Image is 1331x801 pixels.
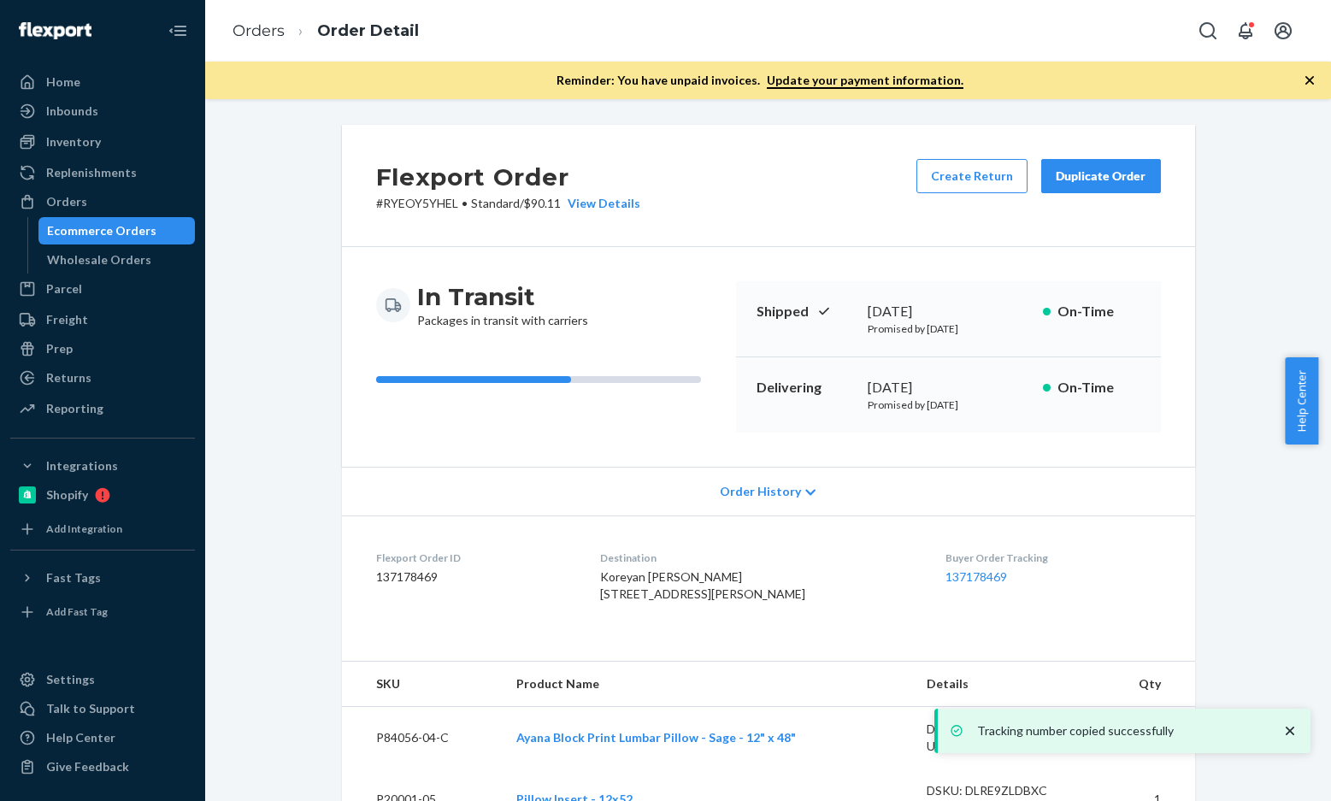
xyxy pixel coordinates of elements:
button: Talk to Support [10,695,195,722]
div: Inbounds [46,103,98,120]
p: Delivering [757,378,854,398]
a: Order Detail [317,21,419,40]
dt: Flexport Order ID [376,551,574,565]
th: SKU [342,662,504,707]
div: Ecommerce Orders [47,222,156,239]
p: Promised by [DATE] [868,398,1029,412]
button: Open Search Box [1191,14,1225,48]
a: Orders [10,188,195,215]
div: Add Integration [46,521,122,536]
div: Reporting [46,400,103,417]
div: Freight [46,311,88,328]
button: Integrations [10,452,195,480]
button: Help Center [1285,357,1318,445]
div: [DATE] [868,378,1029,398]
a: Parcel [10,275,195,303]
span: Koreyan [PERSON_NAME] [STREET_ADDRESS][PERSON_NAME] [600,569,805,601]
div: [DATE] [868,302,1029,321]
button: Duplicate Order [1041,159,1161,193]
img: Flexport logo [19,22,91,39]
div: Inventory [46,133,101,150]
a: 137178469 [945,569,1007,584]
span: Standard [471,196,520,210]
a: Settings [10,666,195,693]
a: Ecommerce Orders [38,217,196,244]
button: Give Feedback [10,753,195,780]
dt: Destination [600,551,918,565]
p: On-Time [1057,302,1140,321]
p: Shipped [757,302,854,321]
h3: In Transit [417,281,588,312]
a: Inventory [10,128,195,156]
ol: breadcrumbs [219,6,433,56]
button: Fast Tags [10,564,195,592]
div: Home [46,74,80,91]
div: Wholesale Orders [47,251,151,268]
a: Home [10,68,195,96]
div: Add Fast Tag [46,604,108,619]
a: Freight [10,306,195,333]
a: Ayana Block Print Lumbar Pillow - Sage - 12" x 48" [516,730,796,745]
span: • [462,196,468,210]
div: Prep [46,340,73,357]
div: UPC: 810150069860 [927,738,1087,755]
svg: close toast [1281,722,1299,739]
a: Wholesale Orders [38,246,196,274]
div: Returns [46,369,91,386]
button: View Details [561,195,640,212]
div: DSKU: DXP3JYLQK6B [927,721,1087,738]
div: Settings [46,671,95,688]
a: Replenishments [10,159,195,186]
th: Qty [1101,662,1195,707]
a: Update your payment information. [767,73,963,89]
a: Add Fast Tag [10,598,195,626]
th: Details [913,662,1101,707]
a: Returns [10,364,195,392]
iframe: Opens a widget where you can chat to one of our agents [1222,750,1314,792]
a: Shopify [10,481,195,509]
div: Orders [46,193,87,210]
a: Add Integration [10,515,195,543]
button: Close Navigation [161,14,195,48]
a: Help Center [10,724,195,751]
div: DSKU: DLRE9ZLDBXC [927,782,1087,799]
p: On-Time [1057,378,1140,398]
th: Product Name [503,662,913,707]
p: # RYEOY5YHEL / $90.11 [376,195,640,212]
p: Promised by [DATE] [868,321,1029,336]
h2: Flexport Order [376,159,640,195]
div: Duplicate Order [1056,168,1146,185]
a: Prep [10,335,195,362]
p: Reminder: You have unpaid invoices. [557,72,963,89]
button: Open account menu [1266,14,1300,48]
div: Give Feedback [46,758,129,775]
div: Replenishments [46,164,137,181]
td: P84056-04-C [342,707,504,769]
div: Fast Tags [46,569,101,586]
a: Orders [233,21,285,40]
button: Open notifications [1228,14,1263,48]
div: Talk to Support [46,700,135,717]
a: Inbounds [10,97,195,125]
a: Reporting [10,395,195,422]
div: Parcel [46,280,82,297]
button: Create Return [916,159,1028,193]
span: Order History [720,483,801,500]
dt: Buyer Order Tracking [945,551,1161,565]
td: 1 [1101,707,1195,769]
div: Help Center [46,729,115,746]
dd: 137178469 [376,568,574,586]
div: Shopify [46,486,88,504]
div: Integrations [46,457,118,474]
div: Packages in transit with carriers [417,281,588,329]
p: Tracking number copied successfully [977,722,1264,739]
